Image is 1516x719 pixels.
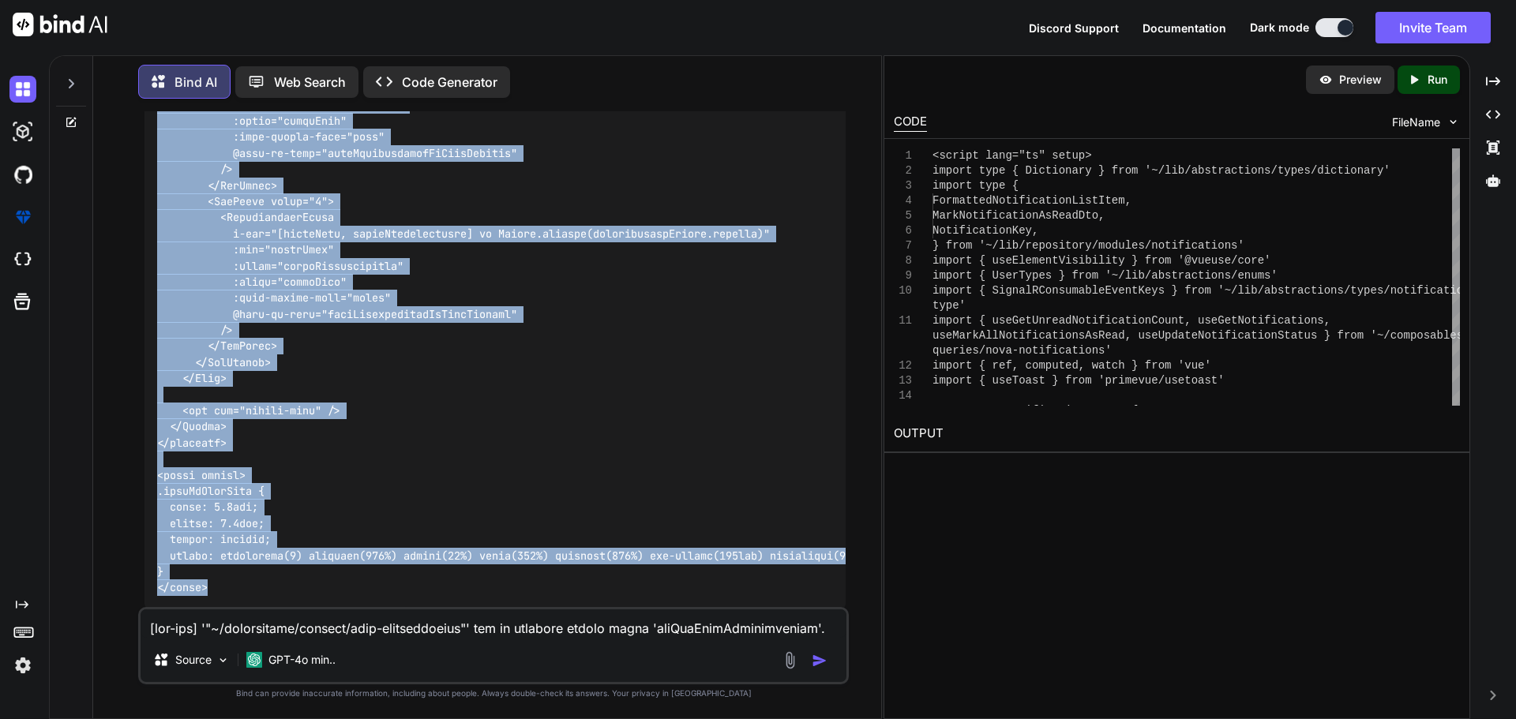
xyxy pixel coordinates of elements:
[894,358,912,373] div: 12
[932,329,1264,342] span: useMarkAllNotificationsAsRead, useUpdateNotificati
[894,113,927,132] div: CODE
[894,253,912,268] div: 8
[1428,72,1447,88] p: Run
[932,254,1264,267] span: import { useElementVisibility } from '@vueuse/core
[216,653,230,667] img: Pick Models
[9,161,36,188] img: githubDark
[13,13,107,36] img: Bind AI
[932,164,1264,177] span: import type { Dictionary } from '~/lib/abstraction
[884,415,1469,452] h2: OUTPUT
[9,652,36,679] img: settings
[932,299,966,312] span: type'
[1447,115,1460,129] img: chevron down
[1029,20,1119,36] button: Discord Support
[894,388,912,403] div: 14
[932,359,1211,372] span: import { ref, computed, watch } from 'vue'
[932,269,1264,282] span: import { UserTypes } from '~/lib/abstractions/enum
[894,268,912,283] div: 9
[1339,72,1382,88] p: Preview
[932,179,1019,192] span: import type {
[781,651,799,669] img: attachment
[246,652,262,668] img: GPT-4o mini
[932,284,1264,297] span: import { SignalRConsumableEventKeys } from '~/lib/
[9,246,36,273] img: cloudideIcon
[1143,21,1226,35] span: Documentation
[894,313,912,328] div: 11
[175,652,212,668] p: Source
[894,193,912,208] div: 4
[932,404,1138,417] span: const emptyNotificationGroup: {
[894,178,912,193] div: 3
[932,344,1112,357] span: queries/nova-notifications'
[894,208,912,223] div: 5
[1264,164,1390,177] span: s/types/dictionary'
[1264,329,1469,342] span: onStatus } from '~/composables/
[932,209,1105,222] span: MarkNotificationAsReadDto,
[1264,254,1270,267] span: '
[1392,114,1440,130] span: FileName
[894,283,912,298] div: 10
[894,238,912,253] div: 7
[894,373,912,388] div: 13
[274,73,346,92] p: Web Search
[894,148,912,163] div: 1
[1375,12,1491,43] button: Invite Team
[894,403,912,418] div: 15
[932,239,1244,252] span: } from '~/lib/repository/modules/notifications'
[932,374,1225,387] span: import { useToast } from 'primevue/usetoast'
[174,73,217,92] p: Bind AI
[1250,20,1309,36] span: Dark mode
[138,687,849,699] p: Bind can provide inaccurate information, including about people. Always double-check its answers....
[268,652,336,668] p: GPT-4o min..
[932,314,1264,327] span: import { useGetUnreadNotificationCount, useGetNoti
[1264,314,1330,327] span: fications,
[894,223,912,238] div: 6
[894,163,912,178] div: 2
[932,224,1038,237] span: NotificationKey,
[9,204,36,230] img: premium
[932,194,1131,207] span: FormattedNotificationListItem,
[9,118,36,145] img: darkAi-studio
[1143,20,1226,36] button: Documentation
[1319,73,1333,87] img: preview
[932,149,1092,162] span: <script lang="ts" setup>
[812,653,827,668] img: icon
[1264,269,1278,282] span: s'
[1264,284,1483,297] span: abstractions/types/notifications.
[9,76,36,103] img: darkChat
[1029,21,1119,35] span: Discord Support
[402,73,497,92] p: Code Generator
